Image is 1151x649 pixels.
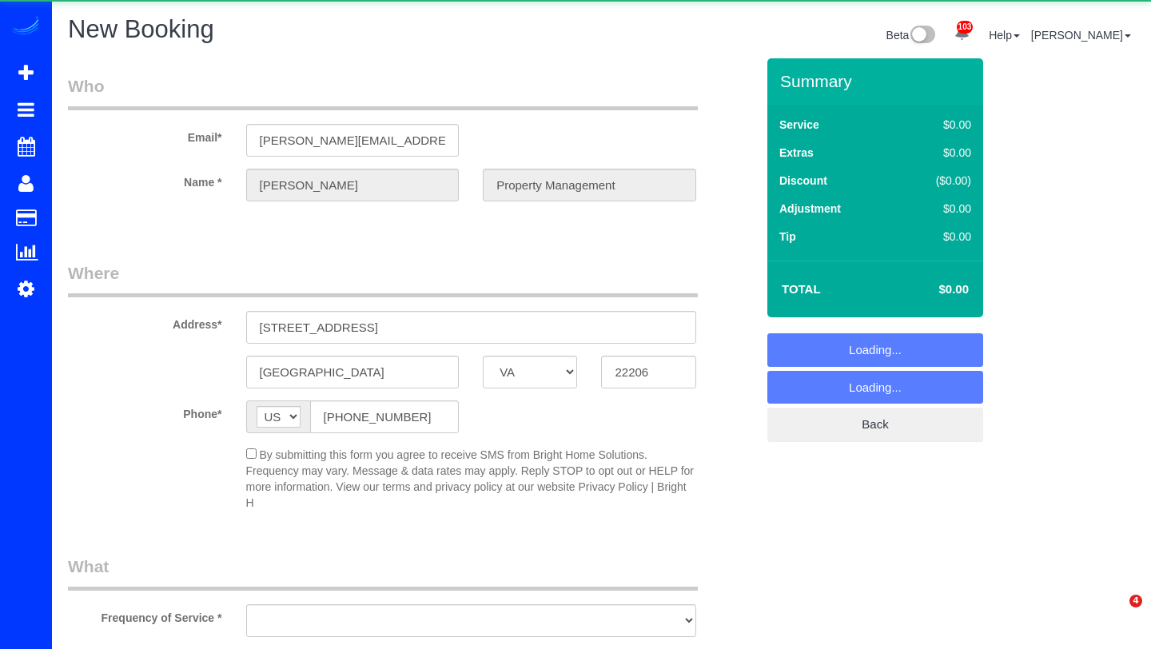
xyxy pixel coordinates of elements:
a: Help [989,29,1020,42]
a: 103 [946,16,978,51]
iframe: Intercom live chat [1097,595,1135,633]
span: By submitting this form you agree to receive SMS from Bright Home Solutions. Frequency may vary. ... [246,448,695,509]
label: Email* [56,124,234,145]
label: Phone* [56,400,234,422]
label: Address* [56,311,234,332]
label: Tip [779,229,796,245]
h3: Summary [780,72,975,90]
input: City* [246,356,460,388]
label: Frequency of Service * [56,604,234,626]
input: Email* [246,124,460,157]
span: 4 [1129,595,1142,607]
label: Discount [779,173,827,189]
label: Service [779,117,819,133]
label: Adjustment [779,201,841,217]
div: $0.00 [902,201,971,217]
strong: Total [782,282,821,296]
div: $0.00 [902,145,971,161]
img: Automaid Logo [10,16,42,38]
label: Name * [56,169,234,190]
a: [PERSON_NAME] [1031,29,1131,42]
span: New Booking [68,15,214,43]
h4: $0.00 [891,283,969,297]
label: Extras [779,145,814,161]
div: $0.00 [902,117,971,133]
a: Beta [886,29,936,42]
input: Zip Code* [601,356,695,388]
div: ($0.00) [902,173,971,189]
div: $0.00 [902,229,971,245]
img: New interface [909,26,935,46]
legend: Where [68,261,698,297]
input: Phone* [310,400,460,433]
legend: What [68,555,698,591]
legend: Who [68,74,698,110]
input: First Name* [246,169,460,201]
span: 103 [957,21,974,34]
input: Last Name* [483,169,696,201]
a: Back [767,408,983,441]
